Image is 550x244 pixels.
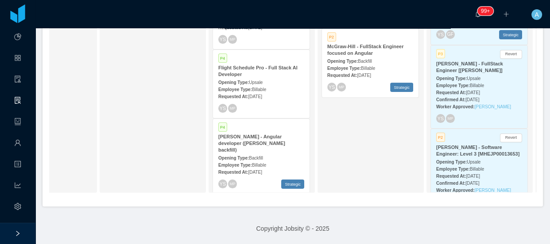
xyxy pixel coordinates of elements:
span: A [535,9,538,20]
span: Billable [470,83,484,88]
span: YS [220,181,226,187]
span: Billable [252,163,266,168]
a: icon: robot [14,113,21,132]
a: [PERSON_NAME] [PERSON_NAME] [436,188,511,202]
a: icon: profile [14,156,21,174]
span: GF [447,32,453,37]
strong: McGraw-Hill - FullStack Engineer focused on Angular [327,44,403,56]
a: icon: pie-chart [14,28,21,47]
strong: Opening Type: [218,156,249,160]
strong: [PERSON_NAME] - FullStack Engineer [[PERSON_NAME]] [436,61,503,73]
strong: Requested At: [327,73,357,78]
span: [DATE] [466,90,480,95]
strong: Requested At: [218,94,248,99]
span: MP [230,182,235,186]
span: [DATE] [357,73,371,78]
span: Strategic [390,83,413,92]
strong: Requested At: [436,174,466,179]
strong: Opening Type: [436,76,467,81]
strong: [PERSON_NAME] - Software Engineer: Level 3 [MHEJP00013653] [436,145,519,156]
a: [PERSON_NAME] [475,104,511,109]
span: MP [339,85,344,89]
button: Revert [500,50,522,59]
span: [DATE] [466,174,480,179]
span: MP [230,37,235,41]
span: [DATE] [465,181,479,186]
strong: Employee Type: [436,167,470,172]
strong: Employee Type: [327,66,361,71]
strong: Opening Type: [436,160,467,164]
span: Billable [252,87,266,92]
span: MP [448,116,453,120]
strong: Employee Type: [218,87,252,92]
strong: Opening Type: [327,59,358,64]
strong: Employee Type: [436,83,470,88]
span: P2 [327,32,336,42]
span: YS [438,116,444,121]
span: P3 [436,49,445,58]
span: MP [230,106,235,110]
strong: [PERSON_NAME] - Angular developer ([PERSON_NAME] backfill) [218,134,285,152]
span: Backfill [358,59,372,64]
strong: Employee Type: [218,163,252,168]
span: [DATE] [248,170,262,175]
span: Upsale [467,76,480,81]
strong: Worker Approved: [436,104,475,109]
span: Billable [361,66,375,71]
span: Strategic [281,179,304,189]
span: P4 [218,53,227,63]
button: Revert [500,133,522,142]
span: YS [438,32,444,37]
span: YS [220,106,226,111]
span: YS [329,84,335,90]
strong: Flight Schedule Pro - Full Stack AI Developer [218,65,298,77]
span: Backfill [249,156,263,160]
i: icon: solution [14,93,21,111]
strong: Requested At: [218,25,248,30]
span: [DATE] [248,94,262,99]
a: icon: audit [14,71,21,89]
i: icon: setting [14,199,21,217]
span: [DATE] [248,25,262,30]
i: icon: line-chart [14,178,21,195]
span: YS [220,37,226,42]
strong: Worker Approved: [436,188,475,193]
a: icon: user [14,134,21,153]
span: P4 [218,122,227,132]
strong: Requested At: [436,90,466,95]
span: [DATE] [465,97,479,102]
span: Strategic [499,30,522,39]
i: icon: bell [475,11,481,17]
strong: Requested At: [218,170,248,175]
span: P2 [436,133,445,142]
i: icon: plus [503,11,509,17]
a: icon: appstore [14,50,21,68]
strong: Confirmed At: [436,97,465,102]
strong: Opening Type: [218,80,249,85]
footer: Copyright Jobsity © - 2025 [35,213,550,244]
span: Upsale [249,80,263,85]
sup: 158 [477,7,493,15]
strong: Confirmed At: [436,181,465,186]
span: Upsale [467,160,480,164]
span: Billable [470,167,484,172]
